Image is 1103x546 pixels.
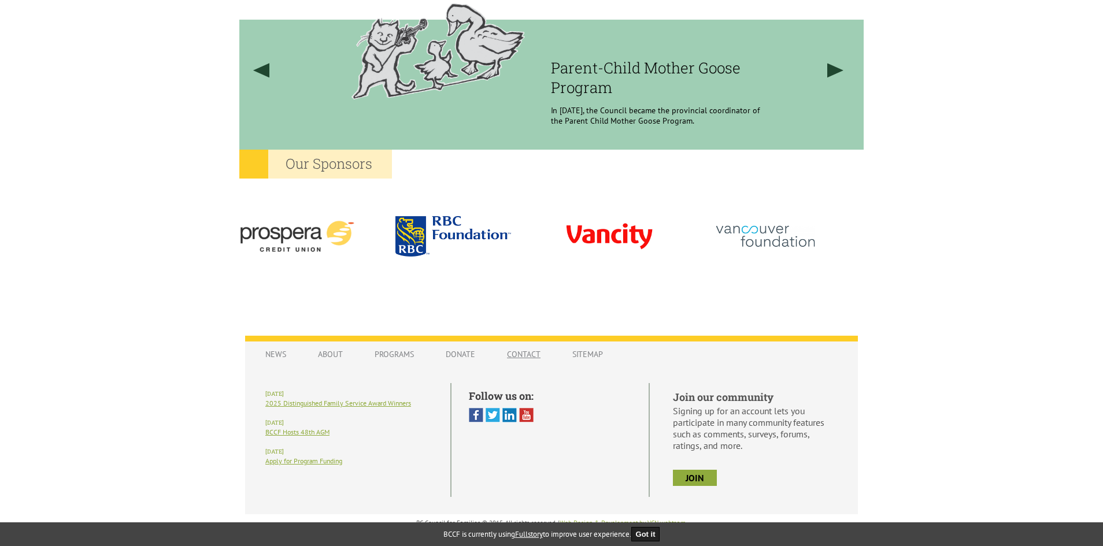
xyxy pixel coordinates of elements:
[239,206,355,268] img: prospera-4.png
[551,204,667,269] img: vancity-3.png
[265,419,433,426] h6: [DATE]
[551,105,761,126] p: In [DATE], the Council became the provincial coordinator of the Parent Child Mother Goose Program.
[486,408,500,422] img: Twitter
[469,408,483,422] img: Facebook
[708,206,823,266] img: vancouver_foundation-2.png
[265,456,342,465] a: Apply for Program Funding
[560,519,686,527] a: Web Design & Development by VCN webteam
[631,527,660,541] button: Got it
[469,389,631,403] h5: Follow us on:
[363,343,425,365] a: Programs
[561,343,615,365] a: Sitemap
[239,150,392,179] h2: Our Sponsors
[245,519,858,527] p: BC Council for Families © 2015, All rights reserved. | .
[265,390,433,398] h6: [DATE]
[434,343,487,365] a: Donate
[551,58,761,97] h3: Parent-Child Mother Goose Program
[673,470,717,486] a: join
[515,529,543,539] a: Fullstory
[306,343,354,365] a: About
[395,216,511,256] img: rbc.png
[673,405,838,451] p: Signing up for an account lets you participate in many community features such as comments, surve...
[495,343,552,365] a: Contact
[519,408,534,422] img: You Tube
[265,399,411,407] a: 2025 Distinguished Family Service Award Winners
[502,408,517,422] img: Linked In
[265,428,330,436] a: BCCF Hosts 48th AGM
[265,448,433,455] h6: [DATE]
[254,343,298,365] a: News
[673,390,838,404] h5: Join our community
